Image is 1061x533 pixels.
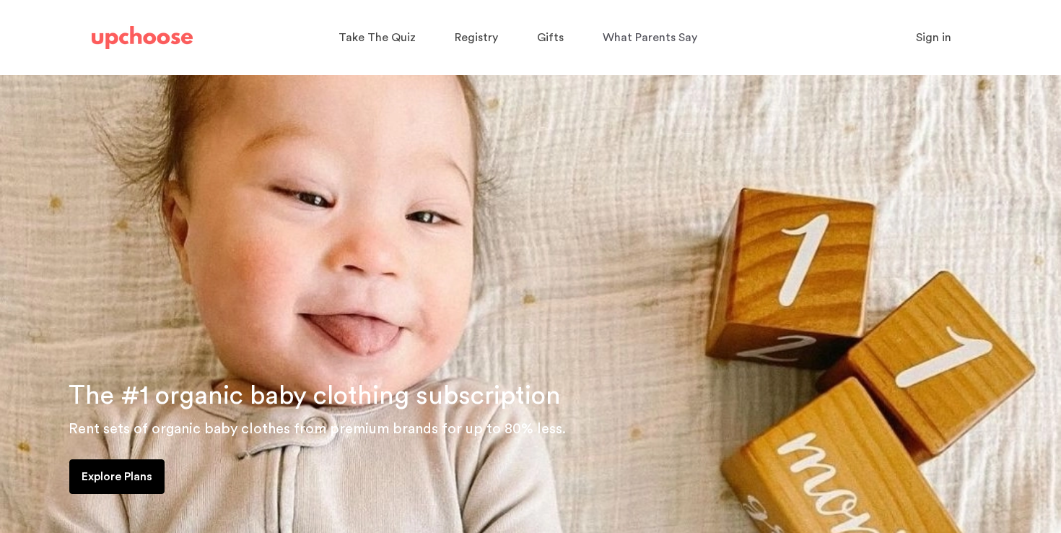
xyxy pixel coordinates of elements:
[69,383,561,409] span: The #1 organic baby clothing subscription
[537,32,564,43] span: Gifts
[69,417,1044,441] p: Rent sets of organic baby clothes from premium brands for up to 80% less.
[82,468,152,485] p: Explore Plans
[455,32,498,43] span: Registry
[69,459,165,494] a: Explore Plans
[603,24,702,52] a: What Parents Say
[339,32,416,43] span: Take The Quiz
[92,23,193,53] a: UpChoose
[916,32,951,43] span: Sign in
[537,24,568,52] a: Gifts
[898,23,969,52] button: Sign in
[455,24,502,52] a: Registry
[92,26,193,49] img: UpChoose
[603,32,697,43] span: What Parents Say
[339,24,420,52] a: Take The Quiz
